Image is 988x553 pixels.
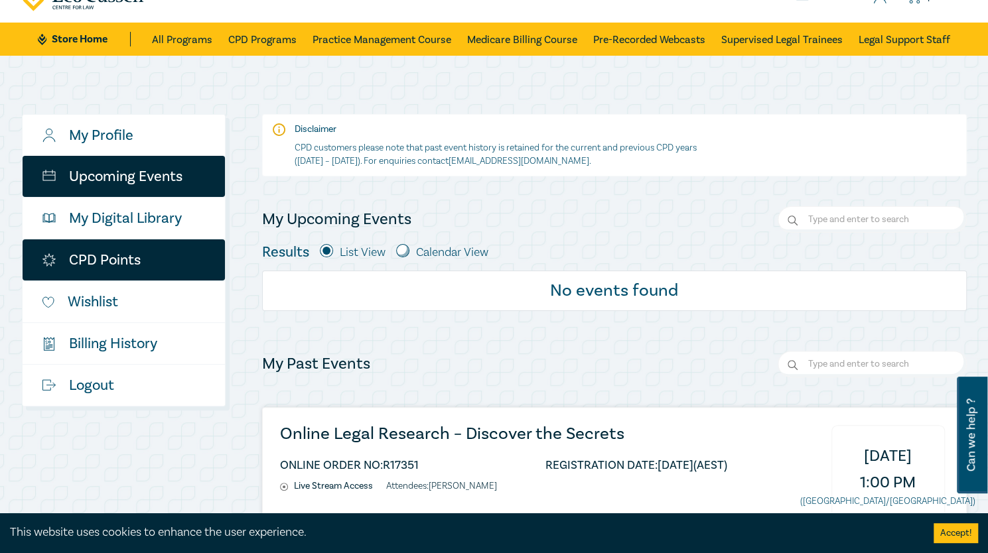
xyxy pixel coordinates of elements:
a: Upcoming Events [23,156,225,197]
a: My Profile [23,115,225,156]
a: Medicare Billing Course [467,23,577,56]
button: Accept cookies [934,523,978,543]
a: $Billing History [23,323,225,364]
li: REGISTRATION DATE: [DATE] (AEST) [545,460,727,471]
small: ([GEOGRAPHIC_DATA]/[GEOGRAPHIC_DATA]) [800,496,975,507]
h5: Results [262,243,309,261]
a: Logout [23,365,225,406]
a: All Programs [152,23,212,56]
a: Practice Management Course [313,23,451,56]
label: Calendar View [416,244,488,261]
h4: My Past Events [262,353,370,375]
a: [EMAIL_ADDRESS][DOMAIN_NAME] [449,155,589,167]
input: Search [778,206,967,233]
a: Store Home [38,32,130,46]
li: ONLINE ORDER NO: R17351 [280,460,419,471]
a: Supervised Legal Trainees [721,23,843,56]
li: Live Stream Access [280,481,386,492]
li: Attendees: [PERSON_NAME] [386,481,497,492]
span: 1:00 PM [860,469,916,496]
a: CPD Points [23,239,225,280]
strong: Disclaimer [295,123,336,135]
a: Legal Support Staff [859,23,950,56]
a: My Digital Library [23,198,225,239]
a: Online Legal Research – Discover the Secrets [280,425,727,443]
h6: No events found [273,282,955,300]
tspan: $ [45,339,48,345]
a: CPD Programs [228,23,297,56]
div: This website uses cookies to enhance the user experience. [10,524,914,541]
input: Search [778,351,967,377]
h4: My Upcoming Events [262,209,411,230]
span: Can we help ? [965,385,977,485]
label: List View [340,244,386,261]
a: Wishlist [23,281,225,322]
span: [DATE] [864,443,912,469]
p: CPD customers please note that past event history is retained for the current and previous CPD ye... [295,141,703,168]
a: Pre-Recorded Webcasts [593,23,705,56]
